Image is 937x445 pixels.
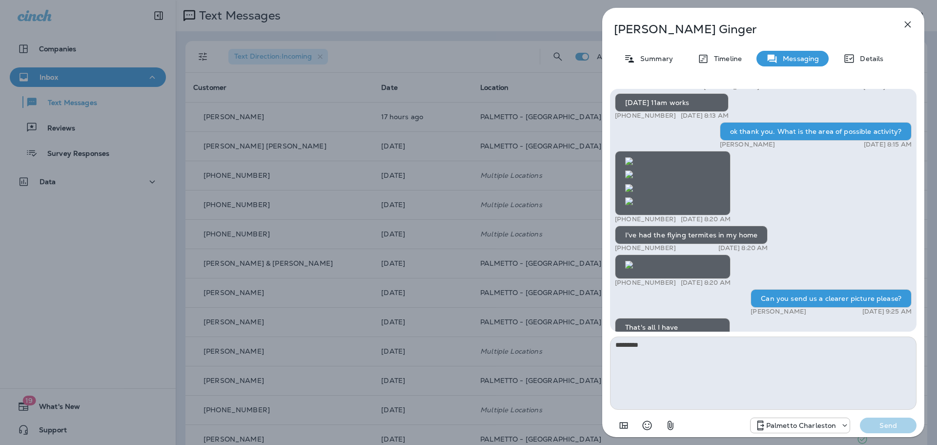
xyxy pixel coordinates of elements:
[615,226,768,244] div: I've had the flying termites in my home
[615,244,676,252] p: [PHONE_NUMBER]
[720,122,912,141] div: ok thank you. What is the area of possible activity?
[635,55,673,63] p: Summary
[778,55,819,63] p: Messaging
[615,279,676,287] p: [PHONE_NUMBER]
[681,112,729,120] p: [DATE] 8:13 AM
[855,55,883,63] p: Details
[709,55,742,63] p: Timeline
[625,197,633,205] img: twilio-download
[718,244,768,252] p: [DATE] 8:20 AM
[681,215,731,223] p: [DATE] 8:20 AM
[751,289,912,308] div: Can you send us a clearer picture please?
[625,184,633,192] img: twilio-download
[615,112,676,120] p: [PHONE_NUMBER]
[614,416,633,435] button: Add in a premade template
[720,141,775,148] p: [PERSON_NAME]
[864,141,912,148] p: [DATE] 8:15 AM
[751,308,806,316] p: [PERSON_NAME]
[615,318,730,337] div: That's all I have
[625,170,633,178] img: twilio-download
[862,308,912,316] p: [DATE] 9:25 AM
[614,22,880,36] p: [PERSON_NAME] Ginger
[766,422,836,429] p: Palmetto Charleston
[625,261,633,269] img: twilio-download
[615,215,676,223] p: [PHONE_NUMBER]
[751,420,850,431] div: +1 (843) 277-8322
[681,279,731,287] p: [DATE] 8:20 AM
[637,416,657,435] button: Select an emoji
[625,157,633,165] img: twilio-download
[615,93,729,112] div: [DATE] 11am works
